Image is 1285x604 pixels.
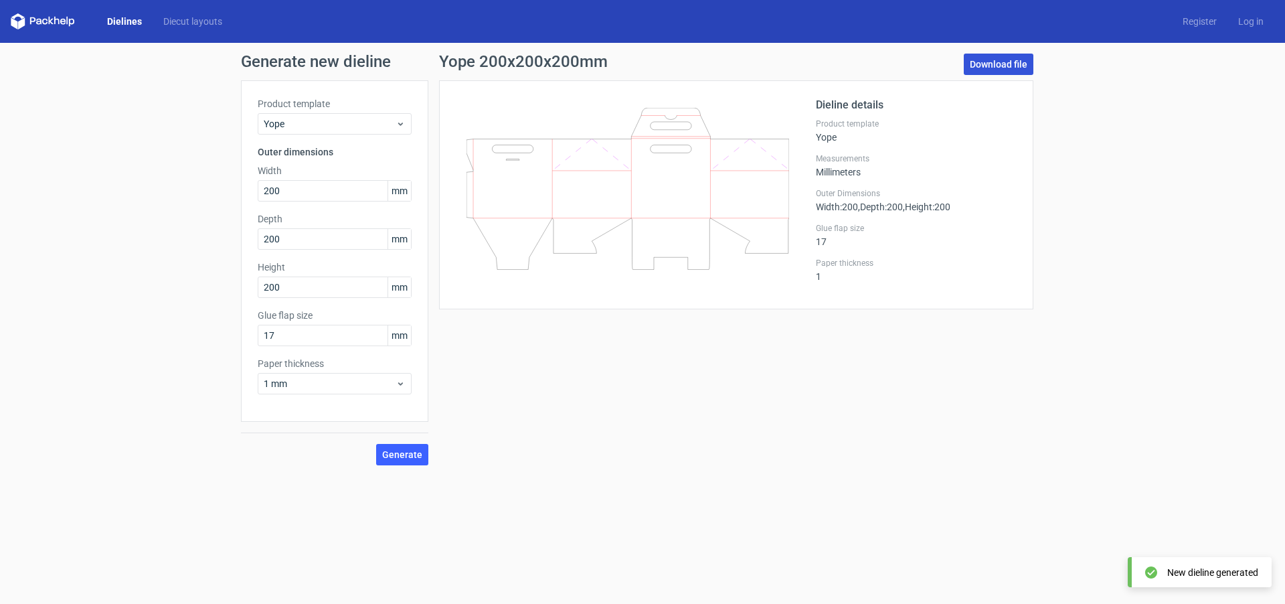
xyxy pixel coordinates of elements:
label: Measurements [816,153,1017,164]
div: Millimeters [816,153,1017,177]
label: Product template [258,97,412,110]
label: Glue flap size [816,223,1017,234]
label: Glue flap size [258,309,412,322]
div: New dieline generated [1167,566,1258,579]
span: mm [388,325,411,346]
span: mm [388,229,411,249]
a: Diecut layouts [153,15,233,28]
div: 1 [816,258,1017,282]
label: Outer Dimensions [816,188,1017,199]
span: 1 mm [264,377,396,390]
a: Log in [1227,15,1274,28]
h1: Yope 200x200x200mm [439,54,608,70]
label: Paper thickness [816,258,1017,269]
div: 17 [816,223,1017,247]
div: Yope [816,119,1017,143]
h3: Outer dimensions [258,145,412,159]
a: Register [1172,15,1227,28]
a: Download file [964,54,1033,75]
span: mm [388,277,411,297]
a: Dielines [96,15,153,28]
span: , Depth : 200 [858,202,903,212]
span: , Height : 200 [903,202,950,212]
span: mm [388,181,411,201]
label: Depth [258,212,412,226]
label: Product template [816,119,1017,129]
button: Generate [376,444,428,465]
h2: Dieline details [816,97,1017,113]
span: Generate [382,450,422,459]
span: Yope [264,117,396,131]
label: Width [258,164,412,177]
label: Height [258,260,412,274]
label: Paper thickness [258,357,412,370]
h1: Generate new dieline [241,54,1044,70]
span: Width : 200 [816,202,858,212]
